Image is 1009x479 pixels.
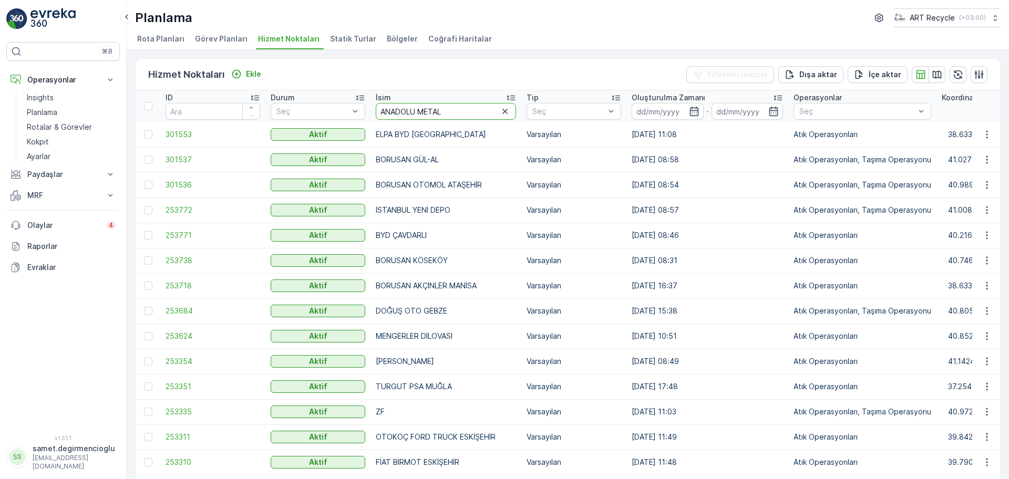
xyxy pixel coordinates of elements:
p: Varsayılan [527,432,621,442]
p: BORUSAN GÜL-AL [376,154,516,165]
span: v 1.51.1 [6,435,120,441]
p: Atık Operasyonları, Taşıma Operasyonu [794,180,931,190]
p: Aktif [309,381,327,392]
td: [DATE] 08:54 [626,172,788,197]
p: Aktif [309,180,327,190]
p: ⌘B [102,47,112,56]
p: Aktif [309,280,327,291]
p: Aktif [309,331,327,341]
p: samet.degirmencioglu [33,443,115,454]
div: Toggle Row Selected [144,332,152,340]
p: Seç [532,106,605,117]
td: [DATE] 17:48 [626,374,788,399]
p: 4 [109,221,114,230]
div: Toggle Row Selected [144,282,152,290]
p: BORUSAN KÖSEKÖY [376,255,516,266]
div: Toggle Row Selected [144,181,152,189]
a: Rotalar & Görevler [23,120,120,134]
button: Paydaşlar [6,164,120,185]
div: Toggle Row Selected [144,458,152,466]
td: [DATE] 16:37 [626,273,788,298]
td: [DATE] 08:58 [626,147,788,172]
p: Filtreleri temizle [707,69,768,80]
button: Ekle [227,68,265,80]
p: Atık Operasyonları [794,381,931,392]
span: Görev Planları [195,34,248,44]
div: Toggle Row Selected [144,206,152,214]
p: FİAT BİRMOT ESKİŞEHİR [376,457,516,467]
p: Varsayılan [527,129,621,140]
button: Operasyonlar [6,69,120,90]
p: Operasyonlar [27,75,99,85]
input: Ara [166,103,260,120]
a: Ayarlar [23,149,120,164]
button: Aktif [271,355,365,368]
button: Aktif [271,456,365,468]
a: 253335 [166,407,260,417]
td: [DATE] 11:08 [626,122,788,147]
p: Operasyonlar [794,92,842,103]
p: Aktif [309,230,327,241]
p: Oluşturulma Zamanı [632,92,705,103]
p: Insights [27,92,54,103]
div: Toggle Row Selected [144,357,152,366]
p: MENGERLER DİLOVASI [376,331,516,341]
p: Ayarlar [27,151,50,162]
a: 253354 [166,356,260,367]
button: Aktif [271,204,365,216]
span: 301536 [166,180,260,190]
div: Toggle Row Selected [144,130,152,139]
p: Raporlar [27,241,116,252]
a: 301553 [166,129,260,140]
p: Olaylar [27,220,100,231]
p: İçe aktar [869,69,901,80]
div: Toggle Row Selected [144,408,152,416]
p: [EMAIL_ADDRESS][DOMAIN_NAME] [33,454,115,471]
td: [DATE] 11:48 [626,450,788,475]
td: [DATE] 08:46 [626,223,788,248]
a: Planlama [23,105,120,120]
p: Planlama [27,107,57,118]
p: Aktif [309,356,327,367]
p: Dışa aktar [799,69,837,80]
p: Varsayılan [527,356,621,367]
p: Atık Operasyonları, Taşıma Operasyonu [794,407,931,417]
button: Aktif [271,305,365,317]
button: Aktif [271,279,365,292]
a: 253624 [166,331,260,341]
p: Aktif [309,129,327,140]
p: Kokpit [27,137,49,147]
p: ( +03:00 ) [959,14,986,22]
p: Varsayılan [527,255,621,266]
button: ART Recycle(+03:00) [894,8,1001,27]
p: [PERSON_NAME] [376,356,516,367]
td: [DATE] 11:49 [626,424,788,450]
a: 253771 [166,230,260,241]
button: Aktif [271,254,365,267]
span: 253738 [166,255,260,266]
button: SSsamet.degirmencioglu[EMAIL_ADDRESS][DOMAIN_NAME] [6,443,120,471]
p: Atık Operasyonları [794,457,931,467]
p: OTOKOÇ FORD TRUCK ESKİŞEHİR [376,432,516,442]
button: Aktif [271,431,365,443]
a: Insights [23,90,120,105]
span: Statik Turlar [330,34,376,44]
p: Koordinatlar [942,92,985,103]
p: Varsayılan [527,154,621,165]
div: Toggle Row Selected [144,256,152,265]
p: Atık Operasyonları [794,230,931,241]
p: Varsayılan [527,280,621,291]
p: Atık Operasyonları [794,280,931,291]
img: image_23.png [894,12,905,24]
td: [DATE] 08:49 [626,349,788,374]
p: Varsayılan [527,407,621,417]
input: dd/mm/yyyy [632,103,704,120]
p: Varsayılan [527,180,621,190]
button: Aktif [271,380,365,393]
td: [DATE] 10:51 [626,324,788,349]
p: Aktif [309,255,327,266]
p: DOĞUŞ OTO GEBZE [376,306,516,316]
